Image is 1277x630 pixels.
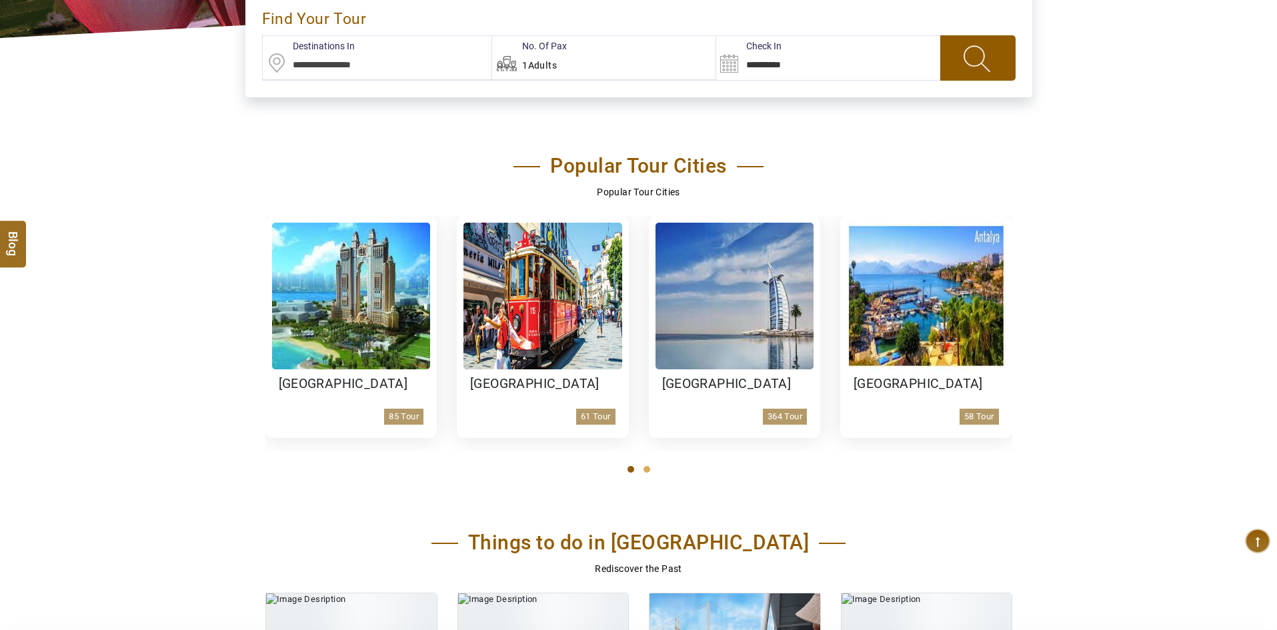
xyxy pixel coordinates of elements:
a: [GEOGRAPHIC_DATA]58 Tour [840,216,1012,437]
p: Rediscover the Past [265,561,1012,576]
p: 364 Tour [763,409,807,425]
h3: Abu Dhabi [279,376,424,392]
p: Popular Tour Cities [265,185,1012,199]
label: Destinations In [263,39,355,53]
p: 61 Tour [576,409,615,425]
h3: Dubai [662,376,808,392]
a: [GEOGRAPHIC_DATA]85 Tour [265,216,437,437]
a: [GEOGRAPHIC_DATA]364 Tour [649,216,821,437]
label: No. Of Pax [492,39,567,53]
h3: Antalya [854,376,999,392]
span: Blog [5,231,22,242]
p: 85 Tour [384,409,423,425]
a: [GEOGRAPHIC_DATA]61 Tour [457,216,629,437]
span: 1Adults [522,60,557,71]
h2: Popular Tour Cities [513,154,764,178]
label: Check In [716,39,782,53]
p: 58 Tour [960,409,999,425]
h2: Things to do in [GEOGRAPHIC_DATA] [431,531,846,555]
h3: Istanbul [470,376,615,392]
